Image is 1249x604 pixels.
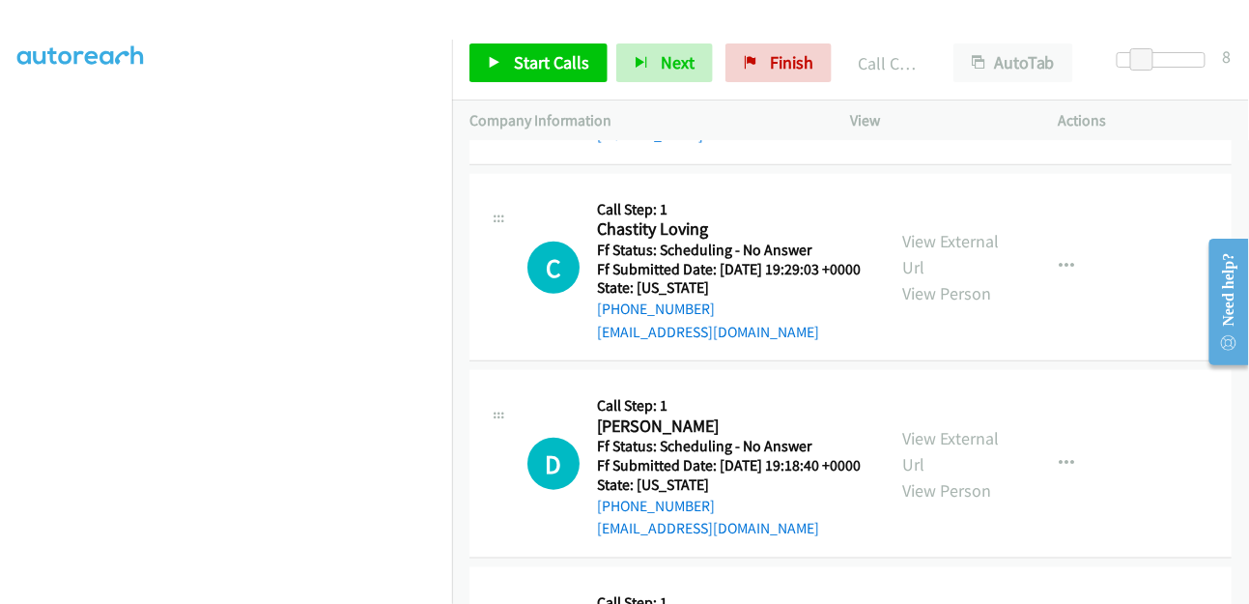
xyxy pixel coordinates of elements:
button: AutoTab [953,43,1073,82]
a: [EMAIL_ADDRESS][DOMAIN_NAME] [597,519,819,537]
a: [EMAIL_ADDRESS][DOMAIN_NAME] [597,323,819,341]
h5: State: [US_STATE] [597,278,861,298]
h5: Ff Submitted Date: [DATE] 19:18:40 +0000 [597,456,861,475]
a: View External Url [903,230,1000,278]
span: Start Calls [514,51,589,73]
a: View External Url [903,427,1000,475]
span: Finish [770,51,813,73]
h5: Call Step: 1 [597,396,861,416]
span: Next [661,51,695,73]
div: The call is yet to be attempted [527,242,580,294]
a: View Person [903,282,992,304]
h1: C [527,242,580,294]
div: 8 [1223,43,1232,70]
iframe: Resource Center [1193,225,1249,379]
h5: Ff Status: Scheduling - No Answer [597,241,861,260]
h1: D [527,438,580,490]
h2: Chastity Loving [597,218,861,241]
a: Finish [725,43,832,82]
p: Actions [1059,109,1232,132]
a: View Person [903,479,992,502]
h5: State: [US_STATE] [597,475,861,495]
a: Start Calls [469,43,608,82]
p: Company Information [469,109,816,132]
h5: Ff Status: Scheduling - No Answer [597,437,861,456]
a: [PHONE_NUMBER] [597,300,715,318]
p: View [851,109,1024,132]
p: Call Completed [858,50,919,76]
h5: Ff Submitted Date: [DATE] 19:29:03 +0000 [597,260,861,279]
div: The call is yet to be attempted [527,438,580,490]
h2: [PERSON_NAME] [597,416,861,438]
button: Next [616,43,713,82]
h5: Call Step: 1 [597,200,861,219]
a: [PHONE_NUMBER] [597,497,715,515]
